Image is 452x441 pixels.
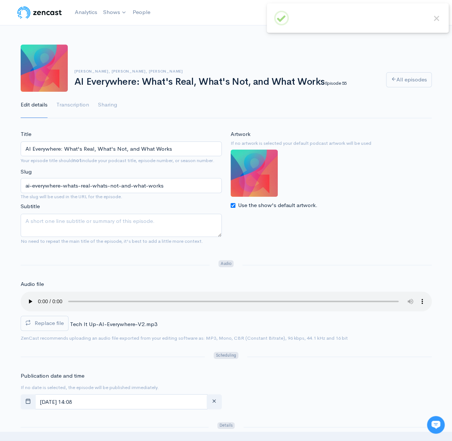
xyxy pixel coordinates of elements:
[21,130,31,139] label: Title
[21,335,348,341] small: ZenCast recommends uploading an audio file exported from your editing software as: MP3, Mono, CBR...
[427,416,445,434] iframe: gist-messenger-bubble-iframe
[217,422,235,429] span: Details
[207,394,222,409] button: clear
[56,92,89,118] a: Transcription
[21,372,84,380] label: Publication date and time
[218,260,234,267] span: Audio
[11,36,136,48] h1: Hi 👋
[11,49,136,84] h2: Just let us know if you need anything and we'll be happy to help! 🙂
[74,69,377,73] h6: [PERSON_NAME], [PERSON_NAME], [PERSON_NAME]
[48,102,88,108] span: New conversation
[73,157,81,164] strong: not
[325,80,346,86] small: Episode 55
[21,202,40,211] label: Subtitle
[74,77,377,87] h1: AI Everywhere: What's Real, What's Not, and What Works
[16,5,63,20] img: ZenCast Logo
[386,72,432,87] a: All episodes
[21,168,32,176] label: Slug
[21,193,222,200] small: The slug will be used in the URL for the episode.
[214,352,238,359] span: Scheduling
[21,157,214,164] small: Your episode title should include your podcast title, episode number, or season number.
[21,394,36,409] button: toggle
[70,321,157,328] span: Tech It Up-AI-Everywhere-V2.mp3
[21,141,222,157] input: What is the episode's title?
[21,238,203,244] small: No need to repeat the main title of the episode, it's best to add a little more context.
[98,92,117,118] a: Sharing
[21,384,159,391] small: If no date is selected, the episode will be published immediately.
[21,280,44,288] label: Audio file
[432,14,441,23] button: Close this dialog
[11,98,136,112] button: New conversation
[231,140,432,147] small: If no artwork is selected your default podcast artwork will be used
[21,139,132,153] input: Search articles
[238,201,318,210] label: Use the show's default artwork.
[21,92,48,118] a: Edit details
[35,319,64,326] span: Replace file
[130,4,153,20] a: People
[100,4,130,21] a: Shows
[72,4,100,20] a: Analytics
[10,126,137,135] p: Find an answer quickly
[231,130,250,139] label: Artwork
[21,178,222,193] input: title-of-episode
